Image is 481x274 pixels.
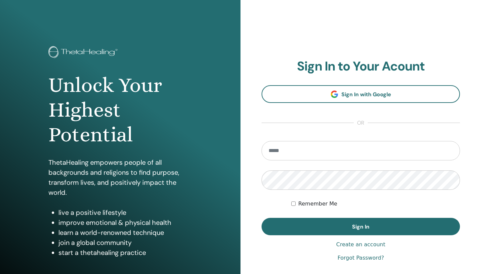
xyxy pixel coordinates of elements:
li: learn a world-renowned technique [58,228,192,238]
span: Sign In with Google [341,91,391,98]
a: Forgot Password? [337,254,384,262]
a: Create an account [336,241,385,249]
p: ThetaHealing empowers people of all backgrounds and religions to find purpose, transform lives, a... [48,157,192,197]
li: join a global community [58,238,192,248]
li: live a positive lifestyle [58,208,192,218]
div: Keep me authenticated indefinitely or until I manually logout [291,200,460,208]
a: Sign In with Google [262,85,460,103]
h1: Unlock Your Highest Potential [48,73,192,147]
span: or [354,119,368,127]
li: improve emotional & physical health [58,218,192,228]
li: start a thetahealing practice [58,248,192,258]
h2: Sign In to Your Acount [262,59,460,74]
label: Remember Me [298,200,337,208]
button: Sign In [262,218,460,235]
span: Sign In [352,223,369,230]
